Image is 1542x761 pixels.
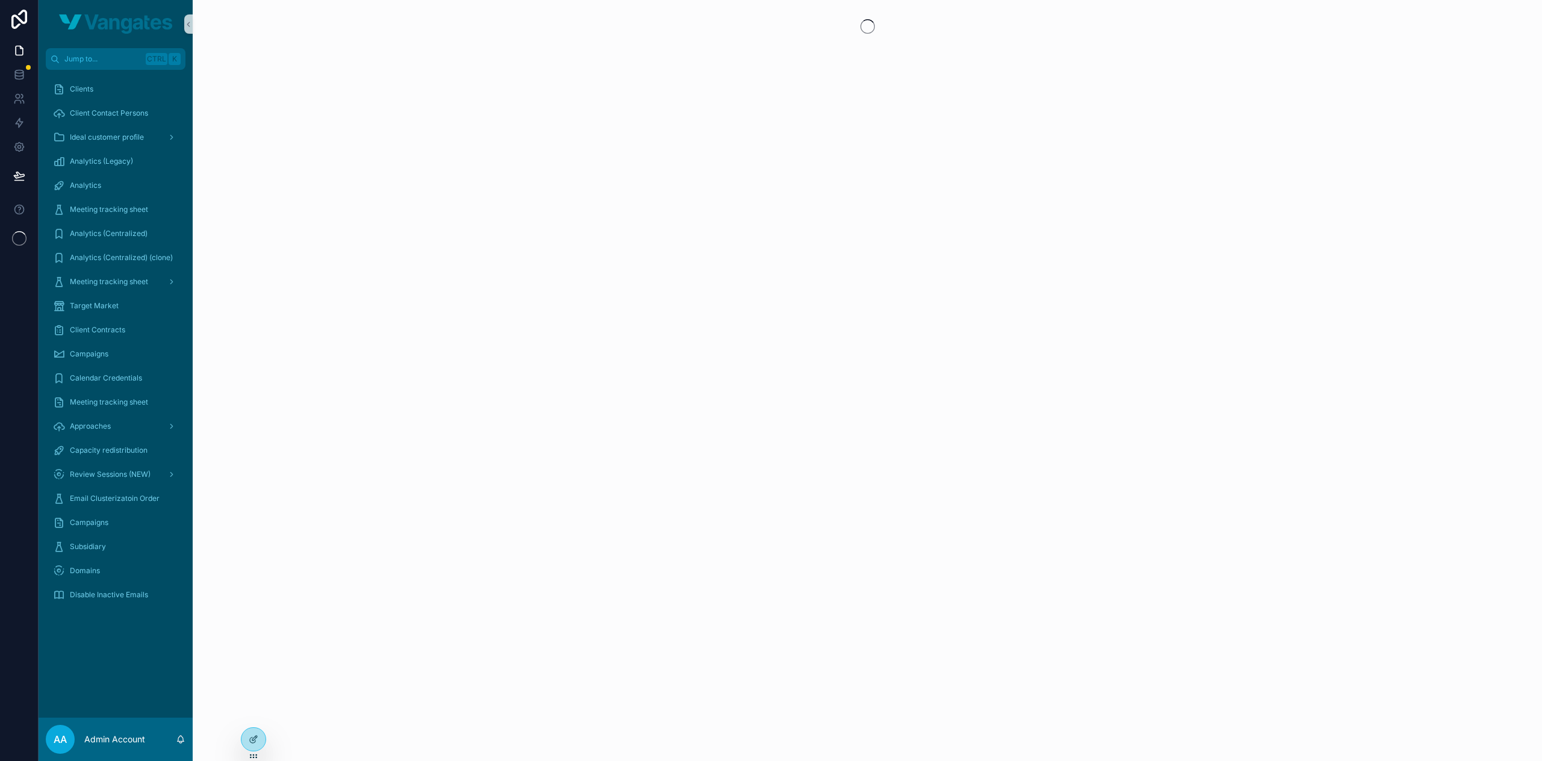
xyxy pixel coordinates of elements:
[70,277,148,287] span: Meeting tracking sheet
[70,205,148,214] span: Meeting tracking sheet
[46,488,185,509] a: Email Clusterizatoin Order
[46,512,185,533] a: Campaigns
[46,271,185,293] a: Meeting tracking sheet
[70,253,173,262] span: Analytics (Centralized) (clone)
[70,421,111,431] span: Approaches
[46,367,185,389] a: Calendar Credentials
[70,349,108,359] span: Campaigns
[84,733,145,745] p: Admin Account
[70,470,151,479] span: Review Sessions (NEW)
[39,70,193,621] div: scrollable content
[70,494,160,503] span: Email Clusterizatoin Order
[46,247,185,269] a: Analytics (Centralized) (clone)
[46,78,185,100] a: Clients
[46,391,185,413] a: Meeting tracking sheet
[70,157,133,166] span: Analytics (Legacy)
[70,108,148,118] span: Client Contact Persons
[70,542,106,551] span: Subsidiary
[46,560,185,582] a: Domains
[46,440,185,461] a: Capacity redistribution
[70,181,101,190] span: Analytics
[46,319,185,341] a: Client Contracts
[46,102,185,124] a: Client Contact Persons
[46,295,185,317] a: Target Market
[46,48,185,70] button: Jump to...CtrlK
[70,518,108,527] span: Campaigns
[70,446,148,455] span: Capacity redistribution
[170,54,179,64] span: K
[70,84,93,94] span: Clients
[46,343,185,365] a: Campaigns
[46,151,185,172] a: Analytics (Legacy)
[70,397,148,407] span: Meeting tracking sheet
[70,325,125,335] span: Client Contracts
[70,301,119,311] span: Target Market
[46,584,185,606] a: Disable Inactive Emails
[54,732,67,747] span: AA
[46,199,185,220] a: Meeting tracking sheet
[46,464,185,485] a: Review Sessions (NEW)
[46,223,185,244] a: Analytics (Centralized)
[70,590,148,600] span: Disable Inactive Emails
[70,566,100,576] span: Domains
[70,373,142,383] span: Calendar Credentials
[64,54,141,64] span: Jump to...
[70,132,144,142] span: Ideal customer profile
[146,53,167,65] span: Ctrl
[46,126,185,148] a: Ideal customer profile
[59,14,172,34] img: App logo
[70,229,148,238] span: Analytics (Centralized)
[46,415,185,437] a: Approaches
[46,175,185,196] a: Analytics
[46,536,185,558] a: Subsidiary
